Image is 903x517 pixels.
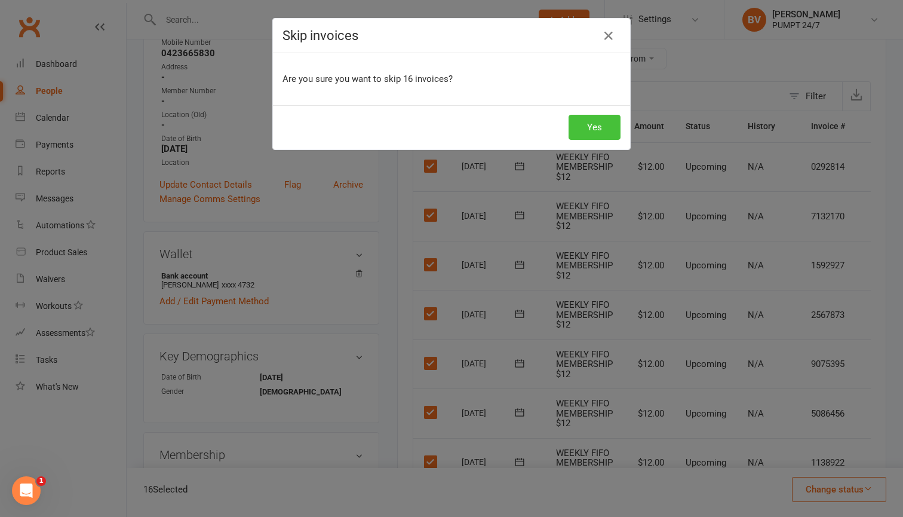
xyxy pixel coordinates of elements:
button: Close [599,26,618,45]
button: Yes [569,115,621,140]
iframe: Intercom live chat [12,476,41,505]
span: Are you sure you want to skip 16 invoices? [282,74,453,84]
span: 1 [36,476,46,486]
h4: Skip invoices [282,28,621,43]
